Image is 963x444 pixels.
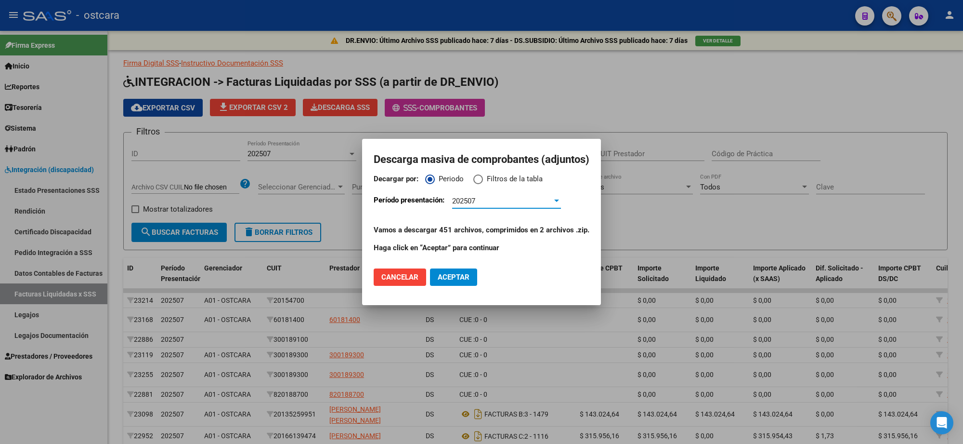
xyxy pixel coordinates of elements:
span: Periodo [435,174,464,185]
p: Vamos a descargar 451 archivos, comprimidos en 2 archivos .zip. [374,225,589,236]
strong: Decargar por: [374,175,418,183]
span: Cancelar [381,273,418,282]
p: Haga click en “Aceptar” para continuar [374,242,589,254]
span: Aceptar [438,273,469,282]
button: Cancelar [374,269,426,286]
span: Filtros de la tabla [483,174,543,185]
mat-radio-group: Decargar por: [374,174,589,189]
p: Período presentación: [374,195,444,217]
button: Aceptar [430,269,477,286]
h2: Descarga masiva de comprobantes (adjuntos) [374,150,589,169]
div: Open Intercom Messenger [930,411,953,434]
span: 202507 [452,197,475,205]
